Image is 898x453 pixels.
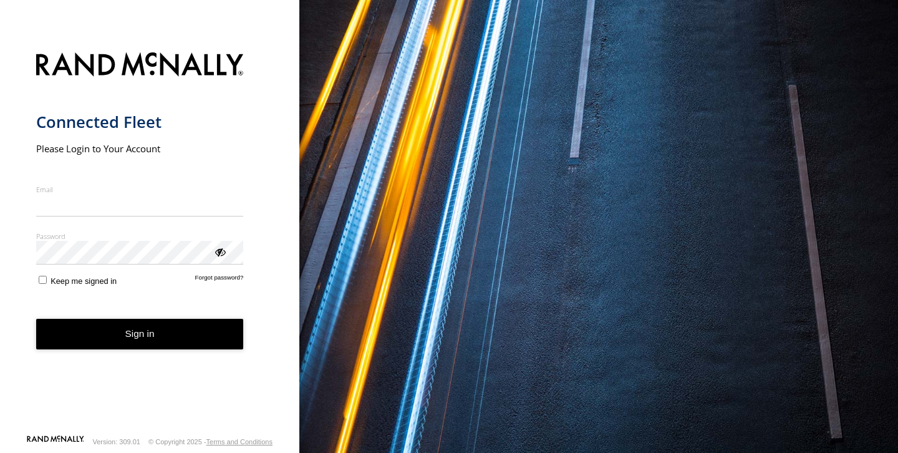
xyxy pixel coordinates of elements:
a: Visit our Website [27,436,84,448]
a: Forgot password? [195,274,244,286]
form: main [36,45,264,434]
button: Sign in [36,319,244,349]
input: Keep me signed in [39,276,47,284]
label: Password [36,231,244,241]
div: Version: 309.01 [93,438,140,446]
div: ViewPassword [213,245,226,258]
a: Terms and Conditions [206,438,273,446]
span: Keep me signed in [51,276,117,286]
h1: Connected Fleet [36,112,244,132]
h2: Please Login to Your Account [36,142,244,155]
img: Rand McNally [36,50,244,82]
div: © Copyright 2025 - [148,438,273,446]
label: Email [36,185,244,194]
